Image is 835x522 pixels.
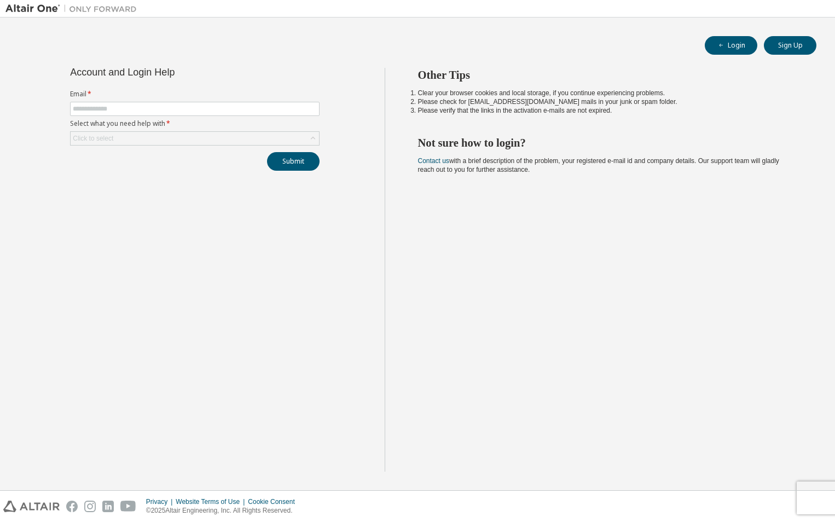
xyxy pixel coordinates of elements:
img: Altair One [5,3,142,14]
label: Email [70,90,320,98]
h2: Other Tips [418,68,797,82]
img: instagram.svg [84,501,96,512]
li: Please check for [EMAIL_ADDRESS][DOMAIN_NAME] mails in your junk or spam folder. [418,97,797,106]
img: altair_logo.svg [3,501,60,512]
label: Select what you need help with [70,119,320,128]
li: Clear your browser cookies and local storage, if you continue experiencing problems. [418,89,797,97]
h2: Not sure how to login? [418,136,797,150]
span: with a brief description of the problem, your registered e-mail id and company details. Our suppo... [418,157,779,173]
img: youtube.svg [120,501,136,512]
a: Contact us [418,157,449,165]
img: facebook.svg [66,501,78,512]
div: Website Terms of Use [176,497,248,506]
div: Cookie Consent [248,497,301,506]
div: Click to select [71,132,319,145]
div: Click to select [73,134,113,143]
button: Sign Up [764,36,816,55]
div: Account and Login Help [70,68,270,77]
button: Submit [267,152,320,171]
div: Privacy [146,497,176,506]
li: Please verify that the links in the activation e-mails are not expired. [418,106,797,115]
button: Login [705,36,757,55]
p: © 2025 Altair Engineering, Inc. All Rights Reserved. [146,506,301,515]
img: linkedin.svg [102,501,114,512]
